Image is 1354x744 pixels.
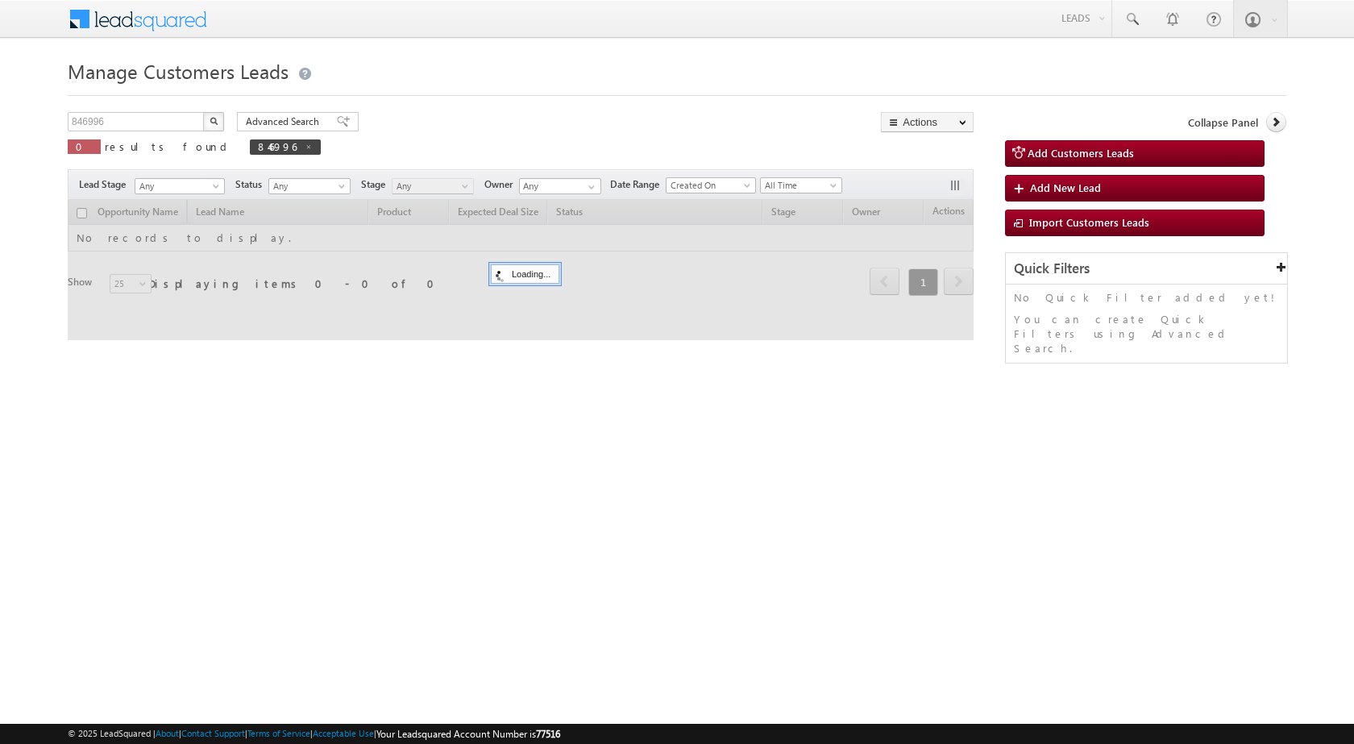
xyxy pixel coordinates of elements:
[135,179,219,193] span: Any
[68,726,560,742] span: © 2025 LeadSquared | | | | |
[269,179,346,193] span: Any
[361,177,392,192] span: Stage
[68,58,289,84] span: Manage Customers Leads
[1029,215,1149,229] span: Import Customers Leads
[392,179,469,193] span: Any
[247,728,310,738] a: Terms of Service
[156,728,179,738] a: About
[484,177,519,192] span: Owner
[666,177,756,193] a: Created On
[667,178,750,193] span: Created On
[536,728,560,740] span: 77516
[135,178,225,194] a: Any
[761,178,837,193] span: All Time
[1014,290,1279,305] p: No Quick Filter added yet!
[519,178,601,194] input: Type to Search
[246,114,324,129] span: Advanced Search
[579,179,600,195] a: Show All Items
[376,728,560,740] span: Your Leadsquared Account Number is
[1014,312,1279,355] p: You can create Quick Filters using Advanced Search.
[392,178,474,194] a: Any
[491,264,559,284] div: Loading...
[1030,181,1101,194] span: Add New Lead
[79,177,132,192] span: Lead Stage
[235,177,268,192] span: Status
[1006,253,1287,285] div: Quick Filters
[1028,146,1134,160] span: Add Customers Leads
[210,117,218,125] img: Search
[258,139,297,153] span: 846996
[105,139,233,153] span: results found
[760,177,842,193] a: All Time
[1188,115,1258,130] span: Collapse Panel
[268,178,351,194] a: Any
[881,112,974,132] button: Actions
[313,728,374,738] a: Acceptable Use
[610,177,666,192] span: Date Range
[181,728,245,738] a: Contact Support
[76,139,93,153] span: 0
